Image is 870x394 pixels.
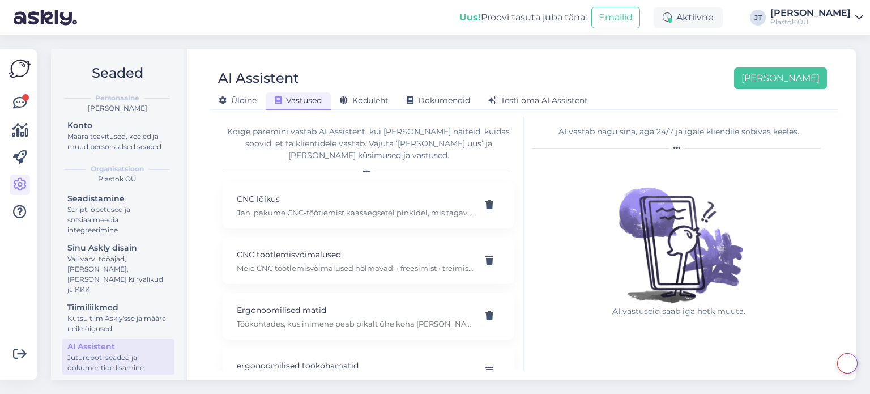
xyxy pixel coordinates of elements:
span: Testi oma AI Assistent [488,95,588,105]
div: Konto [67,120,169,132]
div: Määra teavitused, keeled ja muud personaalsed seaded [67,132,169,152]
div: Kõige paremini vastab AI Assistent, kui [PERSON_NAME] näiteid, kuidas soovid, et ta klientidele v... [223,126,514,162]
a: KontoMäära teavitused, keeled ja muud personaalsed seaded [62,118,174,154]
p: Töökohtades, kus inimene peab pikalt ühe koha [PERSON_NAME], kasutatakse ergonoomilisi töökohamat... [237,319,473,329]
span: Koduleht [340,95,389,105]
h2: Seaded [60,62,174,84]
div: CNC lõikusJah, pakume CNC-töötlemist kaasaegsetel pinkidel, mis tagavad kõrge täpsuse ja vastavus... [223,182,514,228]
a: SeadistamineScript, õpetused ja sotsiaalmeedia integreerimine [62,191,174,237]
span: Vastused [275,95,322,105]
p: CNC lõikus [237,193,473,205]
div: Ergonoomilised matidTöökohtades, kus inimene peab pikalt ühe koha [PERSON_NAME], kasutatakse ergo... [223,293,514,340]
div: Tiimiliikmed [67,302,169,313]
span: Dokumendid [407,95,470,105]
b: Organisatsioon [91,164,144,174]
img: No qna [605,158,753,306]
p: ergonoomilised töökohamatid [237,359,473,372]
div: Vali värv, tööajad, [PERSON_NAME], [PERSON_NAME] kiirvalikud ja KKK [67,254,169,295]
a: AI AssistentJuturoboti seaded ja dokumentide lisamine [62,339,174,375]
div: AI vastab nagu sina, aga 24/7 ja igale kliendile sobivas keeles. [532,126,825,138]
b: Personaalne [95,93,139,103]
button: [PERSON_NAME] [734,67,827,89]
button: Emailid [591,7,640,28]
div: Kutsu tiim Askly'sse ja määra neile õigused [67,313,169,334]
div: CNC töötlemisvõimalusedMeie CNC töötlemisvõimalused hõlmavad: • freesimist • treimist • saagimist... [223,238,514,284]
div: Plastok OÜ [770,18,851,27]
img: Askly Logo [9,58,31,79]
div: Arveldamine [67,380,169,392]
p: Ergonoomilised matid [237,304,473,316]
div: [PERSON_NAME] [60,103,174,113]
a: TiimiliikmedKutsu tiim Askly'sse ja määra neile õigused [62,300,174,336]
div: Proovi tasuta juba täna: [459,11,587,24]
p: AI vastuseid saab iga hetk muuta. [605,306,753,317]
span: Üldine [219,95,257,105]
p: Meie CNC töötlemisvõimalused hõlmavad: • freesimist • treimist • saagimist Pakume kvaliteetseid d... [237,263,473,273]
div: Juturoboti seaded ja dokumentide lisamine [67,353,169,373]
b: Uus! [459,12,481,23]
a: Sinu Askly disainVali värv, tööajad, [PERSON_NAME], [PERSON_NAME] kiirvalikud ja KKK [62,240,174,296]
p: Jah, pakume CNC-töötlemist kaasaegsetel pinkidel, mis tagavad kõrge täpsuse ja vastavuse etteantu... [237,207,473,218]
div: Seadistamine [67,193,169,205]
div: AI Assistent [67,341,169,353]
div: Sinu Askly disain [67,242,169,254]
div: AI Assistent [218,67,299,89]
div: Plastok OÜ [60,174,174,184]
p: CNC töötlemisvõimalused [237,248,473,261]
div: Script, õpetused ja sotsiaalmeedia integreerimine [67,205,169,235]
div: [PERSON_NAME] [770,9,851,18]
a: [PERSON_NAME]Plastok OÜ [770,9,863,27]
div: Aktiivne [654,7,723,28]
div: JT [750,10,766,26]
